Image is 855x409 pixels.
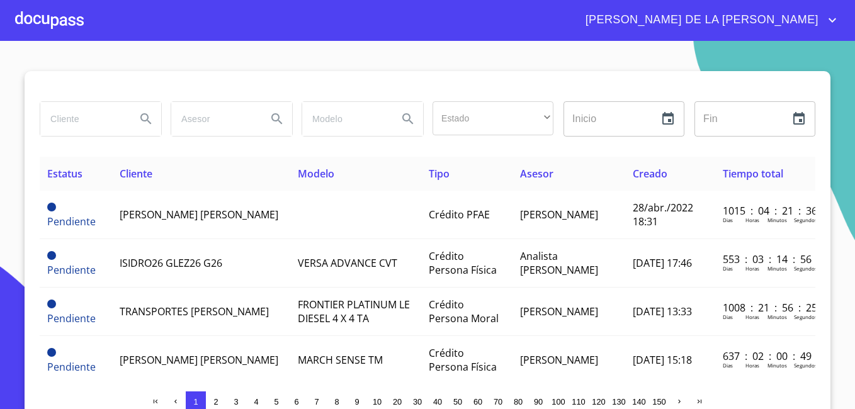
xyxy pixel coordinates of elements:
[429,208,490,221] span: Crédito PFAE
[767,362,787,369] p: Minutos
[745,216,759,223] p: Horas
[393,104,423,134] button: Search
[633,353,692,367] span: [DATE] 15:18
[514,397,523,406] span: 80
[794,313,817,320] p: Segundos
[572,397,585,406] span: 110
[120,305,269,318] span: TRANSPORTES [PERSON_NAME]
[723,265,733,272] p: Dias
[429,346,497,374] span: Crédito Persona Física
[552,397,565,406] span: 100
[520,167,553,181] span: Asesor
[745,362,759,369] p: Horas
[429,249,497,277] span: Crédito Persona Física
[40,102,126,136] input: search
[612,397,625,406] span: 130
[314,397,319,406] span: 7
[723,349,808,363] p: 637 : 02 : 00 : 49
[745,265,759,272] p: Horas
[723,204,808,218] p: 1015 : 04 : 21 : 36
[723,252,808,266] p: 553 : 03 : 14 : 56
[120,167,152,181] span: Cliente
[633,201,693,228] span: 28/abr./2022 18:31
[120,256,222,270] span: ISIDRO26 GLEZ26 G26
[723,313,733,320] p: Dias
[262,104,292,134] button: Search
[302,102,388,136] input: search
[193,397,198,406] span: 1
[794,362,817,369] p: Segundos
[429,167,450,181] span: Tipo
[633,305,692,318] span: [DATE] 13:33
[494,397,502,406] span: 70
[723,216,733,223] p: Dias
[520,208,598,221] span: [PERSON_NAME]
[294,397,298,406] span: 6
[413,397,422,406] span: 30
[298,256,397,270] span: VERSA ADVANCE CVT
[473,397,482,406] span: 60
[47,300,56,308] span: Pendiente
[47,311,96,325] span: Pendiente
[429,298,499,325] span: Crédito Persona Moral
[745,313,759,320] p: Horas
[453,397,462,406] span: 50
[534,397,543,406] span: 90
[47,251,56,260] span: Pendiente
[47,263,96,277] span: Pendiente
[723,362,733,369] p: Dias
[373,397,382,406] span: 10
[298,167,334,181] span: Modelo
[520,305,598,318] span: [PERSON_NAME]
[47,203,56,211] span: Pendiente
[433,397,442,406] span: 40
[633,256,692,270] span: [DATE] 17:46
[520,249,598,277] span: Analista [PERSON_NAME]
[213,397,218,406] span: 2
[47,215,96,228] span: Pendiente
[131,104,161,134] button: Search
[354,397,359,406] span: 9
[274,397,278,406] span: 5
[794,265,817,272] p: Segundos
[767,313,787,320] p: Minutos
[393,397,402,406] span: 20
[632,397,645,406] span: 140
[592,397,605,406] span: 120
[47,360,96,374] span: Pendiente
[298,353,383,367] span: MARCH SENSE TM
[120,353,278,367] span: [PERSON_NAME] [PERSON_NAME]
[234,397,238,406] span: 3
[767,265,787,272] p: Minutos
[433,101,553,135] div: ​
[171,102,257,136] input: search
[794,216,817,223] p: Segundos
[576,10,840,30] button: account of current user
[334,397,339,406] span: 8
[47,167,82,181] span: Estatus
[520,353,598,367] span: [PERSON_NAME]
[298,298,410,325] span: FRONTIER PLATINUM LE DIESEL 4 X 4 TA
[633,167,667,181] span: Creado
[652,397,665,406] span: 150
[767,216,787,223] p: Minutos
[254,397,258,406] span: 4
[723,301,808,315] p: 1008 : 21 : 56 : 25
[120,208,278,221] span: [PERSON_NAME] [PERSON_NAME]
[47,348,56,357] span: Pendiente
[723,167,783,181] span: Tiempo total
[576,10,825,30] span: [PERSON_NAME] DE LA [PERSON_NAME]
